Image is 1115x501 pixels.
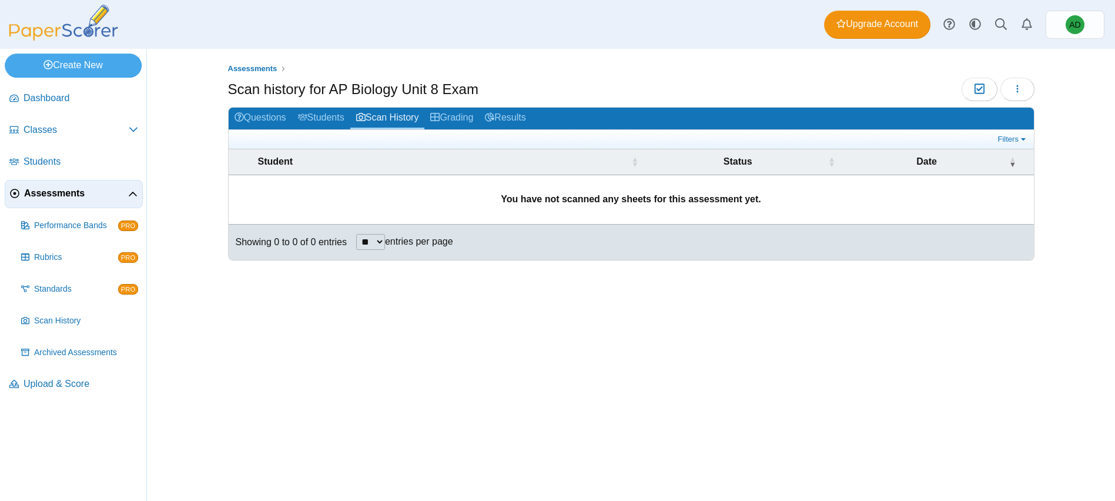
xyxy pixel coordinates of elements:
span: Scan History [34,315,138,327]
span: Classes [24,123,129,136]
span: Rubrics [34,252,118,263]
a: Dashboard [5,85,143,113]
a: Scan History [16,307,143,335]
span: Archived Assessments [34,347,138,359]
a: Alerts [1014,12,1040,38]
a: Students [5,148,143,176]
span: Student : Activate to sort [631,156,638,168]
a: Standards PRO [16,275,143,303]
a: Scan History [350,108,425,129]
a: Results [479,108,531,129]
label: entries per page [385,236,453,246]
a: Assessments [5,180,143,208]
span: Standards [34,283,118,295]
h1: Scan history for AP Biology Unit 8 Exam [228,79,478,99]
a: Filters [995,133,1031,145]
b: You have not scanned any sheets for this assessment yet. [501,194,761,204]
span: Student [258,155,629,168]
a: Grading [424,108,479,129]
img: PaperScorer [5,5,122,41]
span: Assessments [24,187,128,200]
a: Rubrics PRO [16,243,143,272]
a: Archived Assessments [16,339,143,367]
span: Assessments [228,64,277,73]
span: Performance Bands [34,220,118,232]
span: PRO [118,221,138,231]
a: Create New [5,54,142,77]
a: Performance Bands PRO [16,212,143,240]
span: Students [24,155,138,168]
a: Classes [5,116,143,145]
span: Anna DiCenso [1066,15,1084,34]
a: Upload & Score [5,370,143,399]
span: Status [650,155,826,168]
div: Showing 0 to 0 of 0 entries [229,225,347,260]
a: Students [292,108,350,129]
span: PRO [118,252,138,263]
span: PRO [118,284,138,295]
a: PaperScorer [5,32,122,42]
span: Date [847,155,1007,168]
span: Upload & Score [24,378,138,390]
a: Questions [229,108,292,129]
span: Upgrade Account [836,18,918,31]
span: Anna DiCenso [1069,21,1080,29]
a: Upgrade Account [824,11,930,39]
a: Assessments [225,62,280,76]
span: Dashboard [24,92,138,105]
a: Anna DiCenso [1046,11,1104,39]
span: Date : Activate to remove sorting [1009,156,1016,168]
span: Status : Activate to sort [828,156,835,168]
